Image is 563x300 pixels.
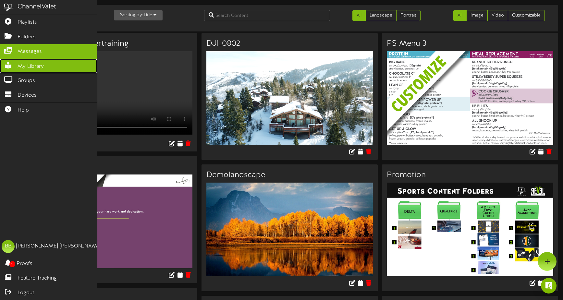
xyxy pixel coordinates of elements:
span: Devices [18,92,37,99]
a: Customizable [508,10,545,21]
h3: PS Menu 3 [387,40,553,48]
button: Sorting by:Title [114,10,163,20]
img: customize_overlay-33eb2c126fd3cb1579feece5bc878b72.png [387,51,563,168]
img: customize_overlay-33eb2c126fd3cb1579feece5bc878b72.png [26,174,202,292]
div: BB [2,240,15,253]
h3: Addinganewmembertraining [26,40,192,48]
span: Messages [18,48,42,55]
span: Playlists [18,19,37,26]
span: Groups [18,77,35,85]
input: Search Content [204,10,330,21]
a: Video [487,10,508,21]
span: My Library [18,63,44,70]
div: Open Intercom Messenger [541,278,557,294]
div: [PERSON_NAME] [PERSON_NAME] [16,243,102,250]
video: Your browser does not support HTML5 video. [26,51,192,135]
span: Logout [18,289,34,297]
span: Folders [18,33,36,41]
span: Feature Tracking [18,275,57,282]
img: ff3cf9ec-609d-49df-87f7-91384e9ddb30.jpg [206,51,373,145]
span: Proofs [17,260,32,268]
span: Help [18,107,29,114]
a: Image [466,10,488,21]
img: 433c6321-156c-446c-9343-b3fe96c4029dmessageorderinggraphic-sports.jpg [387,183,553,276]
div: ChannelValet [18,2,56,12]
a: All [453,10,467,21]
span: 0 [9,261,15,267]
h3: Atria Employee [26,163,192,171]
a: All [352,10,366,21]
a: Portrait [396,10,421,21]
h3: DJI_0802 [206,40,373,48]
img: 8507d0a6-4a22-46e7-9447-638cc91a1f1f.jpeg [206,183,373,276]
h3: Promotion [387,171,553,179]
h3: Demolandscape [206,171,373,179]
a: Landscape [365,10,397,21]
